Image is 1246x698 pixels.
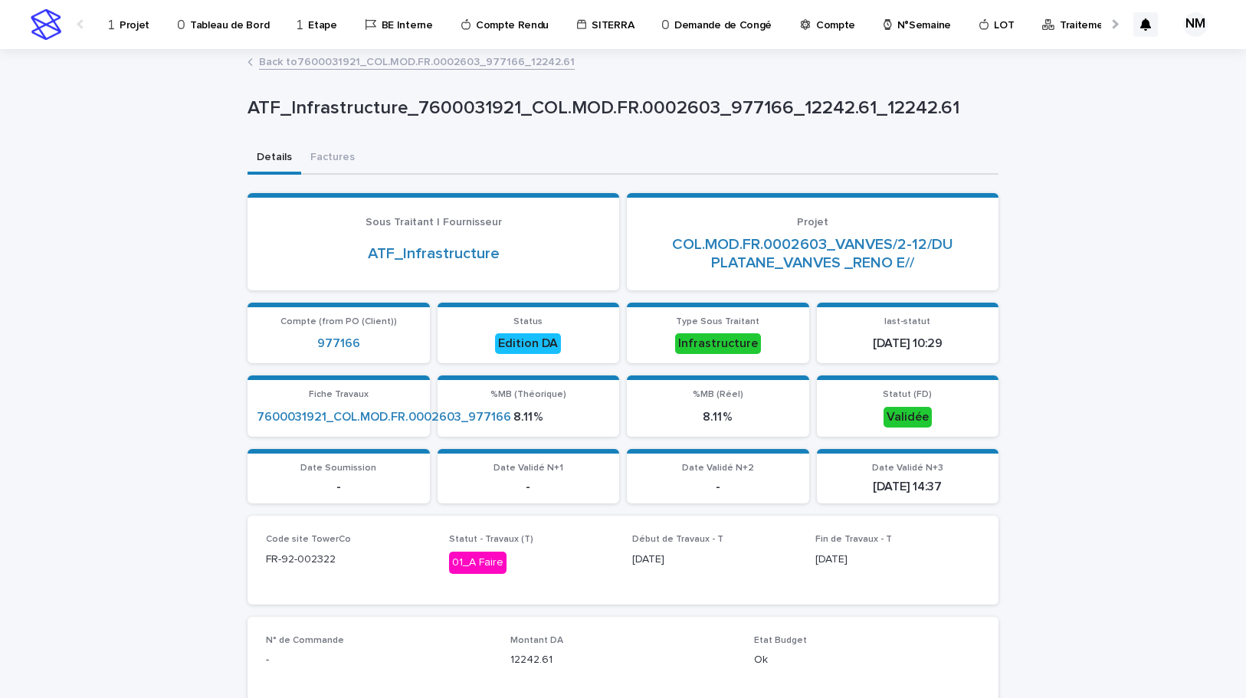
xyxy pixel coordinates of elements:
[883,390,932,399] span: Statut (FD)
[248,97,992,120] p: ATF_Infrastructure_7600031921_COL.MOD.FR.0002603_977166_12242.61_12242.61
[301,143,364,175] button: Factures
[266,535,351,544] span: Code site TowerCo
[636,480,800,494] p: -
[257,480,421,494] p: -
[797,217,828,228] span: Projet
[826,480,990,494] p: [DATE] 14:37
[632,535,723,544] span: Début de Travaux - T
[872,464,943,473] span: Date Validé N+3
[368,244,500,263] a: ATF_Infrastructure
[826,336,990,351] p: [DATE] 10:29
[884,317,930,326] span: last-statut
[675,333,761,354] div: Infrastructure
[31,9,61,40] img: stacker-logo-s-only.png
[884,407,932,428] div: Validée
[510,636,563,645] span: Montant DA
[495,333,561,354] div: Edition DA
[754,652,980,668] p: Ok
[257,410,511,424] a: 7600031921_COL.MOD.FR.0002603_977166
[449,552,507,574] div: 01_A Faire
[632,552,797,568] p: [DATE]
[366,217,502,228] span: Sous Traitant | Fournisseur
[317,336,360,351] a: 977166
[266,652,492,668] p: -
[449,535,533,544] span: Statut - Travaux (T)
[300,464,376,473] span: Date Soumission
[510,652,736,668] p: 12242.61
[815,552,980,568] p: [DATE]
[248,143,301,175] button: Details
[513,317,543,326] span: Status
[645,235,980,272] a: COL.MOD.FR.0002603_VANVES/2-12/DU PLATANE_VANVES _RENO E//
[754,636,807,645] span: Etat Budget
[447,480,611,494] p: -
[266,636,344,645] span: N° de Commande
[636,410,800,424] p: 8.11 %
[447,410,611,424] p: 8.11 %
[493,464,563,473] span: Date Validé N+1
[280,317,397,326] span: Compte (from PO (Client))
[693,390,743,399] span: %MB (Réel)
[682,464,754,473] span: Date Validé N+2
[676,317,759,326] span: Type Sous Traitant
[309,390,369,399] span: Fiche Travaux
[815,535,892,544] span: Fin de Travaux - T
[490,390,566,399] span: %MB (Théorique)
[259,52,575,70] a: Back to7600031921_COL.MOD.FR.0002603_977166_12242.61
[1183,12,1208,37] div: NM
[266,552,431,568] p: FR-92-002322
